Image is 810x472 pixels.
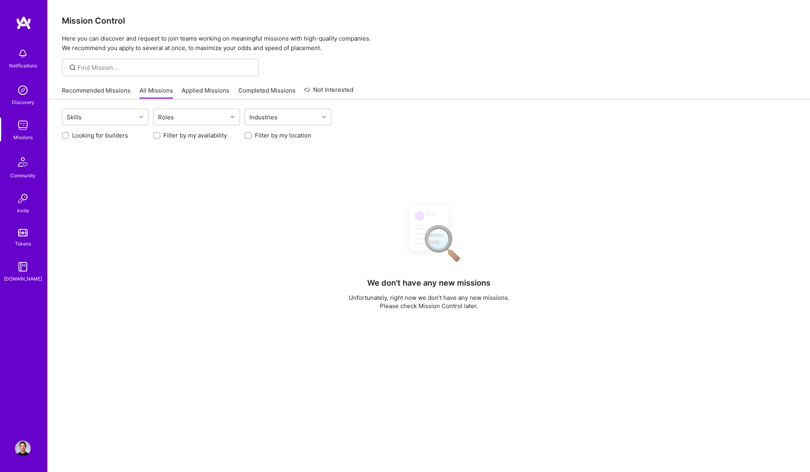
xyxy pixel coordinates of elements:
a: Not Interested [304,85,353,99]
i: icon SearchGrey [68,63,77,72]
div: Community [10,171,35,180]
a: Recommended Missions [62,86,130,99]
div: Notifications [9,61,37,70]
img: discovery [15,82,31,98]
p: Here you can discover and request to join teams working on meaningful missions with high-quality ... [62,34,796,53]
div: Skills [65,111,84,123]
a: User Avatar [13,440,33,456]
img: guide book [15,259,31,275]
img: bell [15,46,31,61]
div: Invite [17,206,29,215]
p: Unfortunately, right now we don't have any new missions. [349,294,509,302]
i: icon Chevron [139,115,143,119]
i: icon Chevron [322,115,326,119]
p: Please check Mission Control later. [349,302,509,310]
div: Industries [247,111,279,123]
img: Invite [15,191,31,206]
a: Completed Missions [238,86,295,99]
img: teamwork [15,117,31,133]
label: Filter by my location [255,131,311,139]
h4: We don't have any new missions [367,278,490,288]
input: Find Mission... [78,63,253,72]
img: No Results [396,199,463,268]
img: Community [13,152,32,171]
h3: Mission Control [62,16,796,26]
label: Looking for builders [72,131,128,139]
img: logo [16,16,32,30]
a: All Missions [139,86,173,99]
div: Missions [13,133,33,141]
img: User Avatar [15,440,31,456]
div: Roles [156,111,176,123]
label: Filter by my availability [163,131,227,139]
div: [DOMAIN_NAME] [4,275,42,283]
a: Applied Missions [182,86,229,99]
div: Tokens [15,240,31,248]
i: icon Chevron [230,115,234,119]
div: Discovery [12,98,34,106]
img: tokens [18,229,28,236]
